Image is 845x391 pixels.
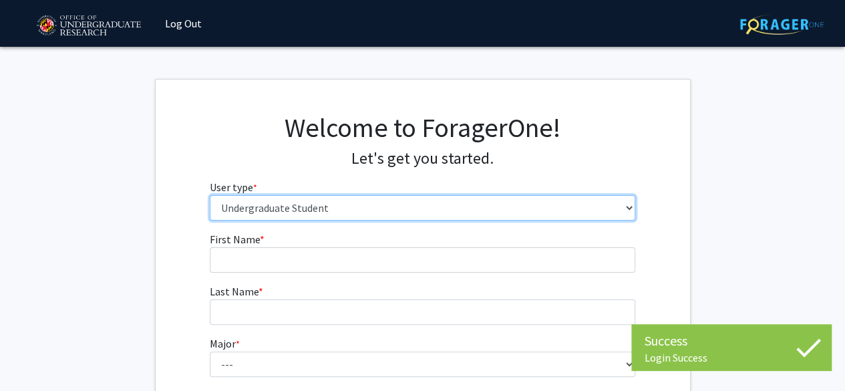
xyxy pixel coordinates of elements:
[210,336,240,352] label: Major
[645,331,818,351] div: Success
[210,179,257,195] label: User type
[210,285,259,298] span: Last Name
[210,112,635,144] h1: Welcome to ForagerOne!
[645,351,818,364] div: Login Success
[210,149,635,168] h4: Let's get you started.
[210,233,260,246] span: First Name
[32,9,145,43] img: University of Maryland Logo
[10,331,57,381] iframe: Chat
[740,14,824,35] img: ForagerOne Logo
